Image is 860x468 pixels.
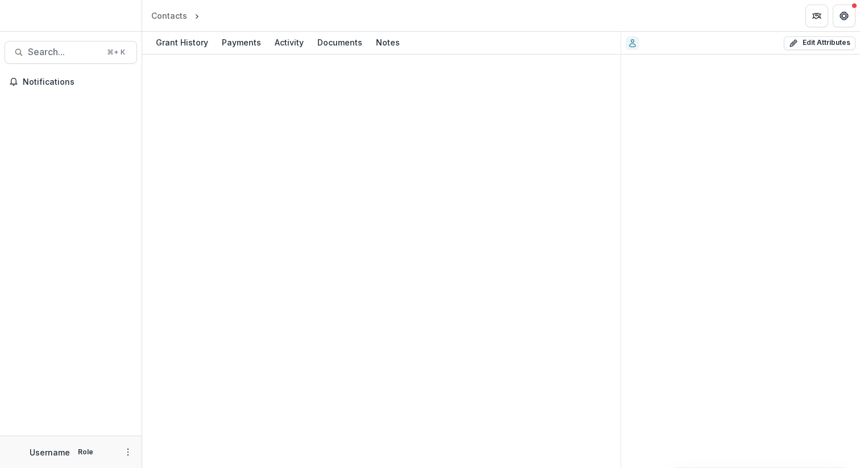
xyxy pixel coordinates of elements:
[75,447,97,457] p: Role
[5,73,137,91] button: Notifications
[23,77,133,87] span: Notifications
[147,7,250,24] nav: breadcrumb
[371,32,404,54] a: Notes
[5,41,137,64] button: Search...
[371,34,404,51] div: Notes
[784,36,855,50] button: Edit Attributes
[805,5,828,27] button: Partners
[121,445,135,459] button: More
[313,32,367,54] a: Documents
[105,46,127,59] div: ⌘ + K
[151,34,213,51] div: Grant History
[151,10,187,22] div: Contacts
[30,446,70,458] p: Username
[270,34,308,51] div: Activity
[833,5,855,27] button: Get Help
[270,32,308,54] a: Activity
[313,34,367,51] div: Documents
[28,47,100,57] span: Search...
[217,32,266,54] a: Payments
[151,32,213,54] a: Grant History
[217,34,266,51] div: Payments
[147,7,192,24] a: Contacts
